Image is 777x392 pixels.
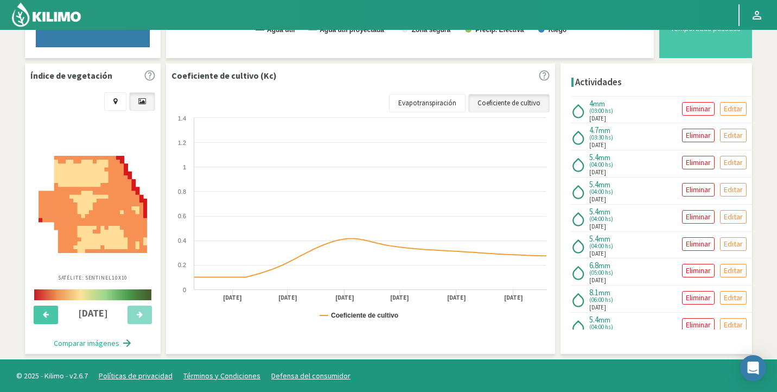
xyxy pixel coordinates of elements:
span: © 2025 - Kilimo - v2.6.7 [11,370,93,382]
span: [DATE] [589,276,606,285]
button: Eliminar [682,156,715,169]
button: Eliminar [682,318,715,332]
p: Eliminar [686,292,711,304]
span: [DATE] [589,303,606,312]
p: Índice de vegetación [30,69,112,82]
span: mm [598,125,610,135]
span: (04:00 hs) [589,324,613,330]
span: mm [598,261,610,270]
span: mm [598,153,610,162]
span: 4.7 [589,125,598,135]
p: Editar [724,211,743,223]
span: 10X10 [112,274,128,281]
button: Editar [720,237,747,251]
a: Defensa del consumidor [271,371,351,381]
text: 1.4 [178,115,186,122]
div: Temporadas pasadas [668,24,743,32]
p: Editar [724,184,743,196]
p: Coeficiente de cultivo (Kc) [171,69,277,82]
button: Editar [720,264,747,277]
span: (04:00 hs) [589,189,613,195]
text: [DATE] [278,294,297,302]
img: Kilimo [11,2,82,28]
button: Editar [720,183,747,197]
span: 5.4 [589,233,598,244]
button: Editar [720,318,747,332]
p: Eliminar [686,319,711,331]
span: (03:00 hs) [589,108,613,114]
span: 5.4 [589,314,598,325]
p: Eliminar [686,184,711,196]
button: Eliminar [682,102,715,116]
span: (06:00 hs) [589,297,613,303]
text: 1 [183,164,186,170]
a: Políticas de privacidad [99,371,173,381]
text: Coeficiente de cultivo [331,312,398,319]
span: mm [598,315,610,325]
p: Eliminar [686,211,711,223]
span: (04:00 hs) [589,162,613,168]
button: Eliminar [682,210,715,224]
span: 5.4 [589,179,598,189]
text: [DATE] [504,294,523,302]
text: [DATE] [335,294,354,302]
p: Editar [724,292,743,304]
span: 8.1 [589,287,598,298]
button: Editar [720,102,747,116]
p: Editar [724,264,743,277]
span: 4 [589,98,593,109]
p: Eliminar [686,264,711,277]
p: Eliminar [686,103,711,115]
p: Satélite: Sentinel [58,274,128,282]
p: Editar [724,319,743,331]
img: scale [34,289,151,300]
span: mm [598,180,610,189]
span: mm [598,234,610,244]
span: [DATE] [589,249,606,258]
span: 5.4 [589,206,598,217]
p: Eliminar [686,129,711,142]
h4: [DATE] [65,308,122,319]
button: Eliminar [682,291,715,305]
text: 0.2 [178,262,186,268]
p: Eliminar [686,238,711,250]
span: [DATE] [589,114,606,123]
img: 2994a5bf-b8e6-40ca-b4f1-8b56fd05799e_-_sentinel_-_2025-09-16.png [39,156,147,253]
p: Editar [724,129,743,142]
span: mm [598,207,610,217]
text: [DATE] [223,294,242,302]
text: 0.6 [178,213,186,219]
button: Editar [720,156,747,169]
text: 0 [183,287,186,293]
text: 0.8 [178,188,186,195]
span: mm [598,288,610,298]
button: Comparar imágenes [43,332,143,354]
span: (04:00 hs) [589,216,613,222]
button: Eliminar [682,183,715,197]
span: (03:30 hs) [589,135,613,141]
p: Editar [724,103,743,115]
button: Editar [720,129,747,142]
p: Eliminar [686,156,711,169]
span: [DATE] [589,168,606,177]
text: 1.2 [178,140,186,146]
div: Open Intercom Messenger [740,355,766,381]
button: Editar [720,291,747,305]
a: Términos y Condiciones [183,371,260,381]
text: [DATE] [447,294,466,302]
span: [DATE] [589,222,606,231]
button: Editar [720,210,747,224]
a: Coeficiente de cultivo [468,94,550,112]
span: [DATE] [589,195,606,204]
p: Editar [724,156,743,169]
span: (05:00 hs) [589,270,613,276]
span: (04:00 hs) [589,243,613,249]
span: 5.4 [589,152,598,162]
text: [DATE] [390,294,409,302]
h4: Actividades [575,77,622,87]
span: mm [593,99,605,109]
a: Evapotranspiración [389,94,466,112]
span: 6.8 [589,260,598,270]
button: Eliminar [682,264,715,277]
span: [DATE] [589,141,606,150]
